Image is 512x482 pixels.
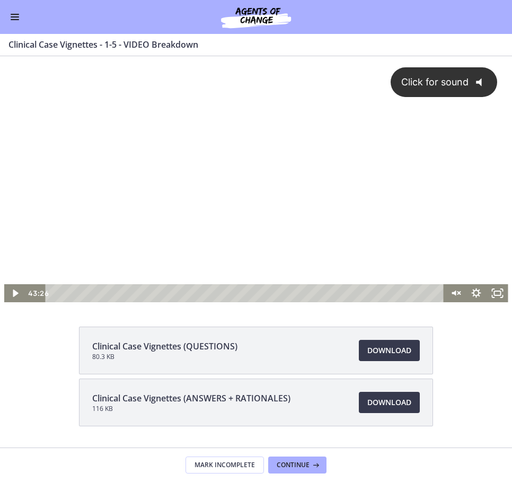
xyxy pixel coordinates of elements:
[445,228,466,246] button: Unmute
[92,392,290,405] span: Clinical Case Vignettes (ANSWERS + RATIONALES)
[54,228,439,246] div: Playbar
[92,340,237,353] span: Clinical Case Vignettes (QUESTIONS)
[8,38,491,51] h3: Clinical Case Vignettes - 1-5 - VIDEO Breakdown
[367,396,411,409] span: Download
[268,457,326,474] button: Continue
[4,228,25,246] button: Play Video
[8,11,21,23] button: Enable menu
[359,392,420,413] a: Download
[466,228,487,246] button: Show settings menu
[277,461,310,469] span: Continue
[392,20,469,31] span: Click for sound
[487,228,508,246] button: Fullscreen
[186,457,264,474] button: Mark Incomplete
[92,353,237,361] span: 80.3 KB
[192,4,320,30] img: Agents of Change
[359,340,420,361] a: Download
[391,11,498,41] button: Click for sound
[92,405,290,413] span: 116 KB
[195,461,255,469] span: Mark Incomplete
[367,344,411,357] span: Download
